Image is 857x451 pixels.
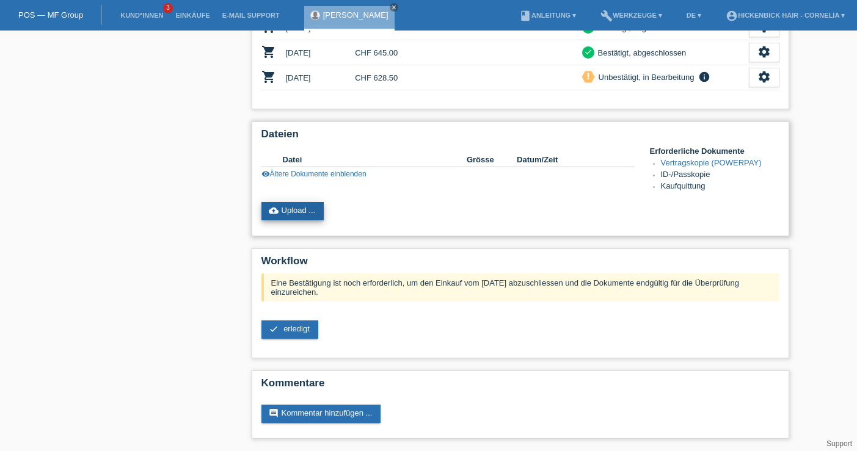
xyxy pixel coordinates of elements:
a: check erledigt [261,320,318,339]
span: erledigt [283,324,310,333]
a: Einkäufe [169,12,216,19]
h4: Erforderliche Dokumente [650,146,779,156]
a: bookAnleitung ▾ [513,12,582,19]
td: [DATE] [286,65,356,90]
i: priority_high [584,72,593,81]
span: 3 [163,3,173,13]
a: E-Mail Support [216,12,286,19]
a: Support [826,439,852,448]
a: visibilityÄltere Dokumente einblenden [261,170,367,178]
td: [DATE] [286,40,356,65]
div: Bestätigt, abgeschlossen [594,46,687,59]
i: comment [269,408,279,418]
td: CHF 628.50 [355,65,425,90]
i: check [269,324,279,334]
i: POSP00012934 [261,45,276,59]
div: Eine Bestätigung ist noch erforderlich, um den Einkauf vom [DATE] abzuschliessen und die Dokument... [261,273,779,301]
li: Kaufquittung [661,181,779,193]
i: visibility [261,170,270,178]
a: [PERSON_NAME] [323,10,388,20]
i: account_circle [726,10,738,22]
a: Kund*innen [114,12,169,19]
i: build [600,10,613,22]
th: Datum/Zeit [517,153,617,167]
i: close [391,4,397,10]
i: check [584,48,593,56]
a: account_circleHickenbick Hair - Cornelia ▾ [720,12,851,19]
a: POS — MF Group [18,10,83,20]
i: settings [757,70,771,84]
h2: Kommentare [261,377,779,395]
h2: Workflow [261,255,779,273]
a: DE ▾ [680,12,707,19]
li: ID-/Passkopie [661,170,779,181]
td: CHF 645.00 [355,40,425,65]
div: Unbestätigt, in Bearbeitung [595,71,695,84]
i: cloud_upload [269,206,279,215]
i: book [519,10,531,22]
i: settings [757,45,771,59]
a: close [390,3,398,12]
a: cloud_uploadUpload ... [261,202,324,220]
a: Vertragskopie (POWERPAY) [661,158,762,167]
i: info [697,71,712,83]
th: Grösse [467,153,517,167]
th: Datei [283,153,467,167]
h2: Dateien [261,128,779,146]
i: POSP00027664 [261,70,276,84]
a: buildWerkzeuge ▾ [594,12,668,19]
a: commentKommentar hinzufügen ... [261,405,381,423]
